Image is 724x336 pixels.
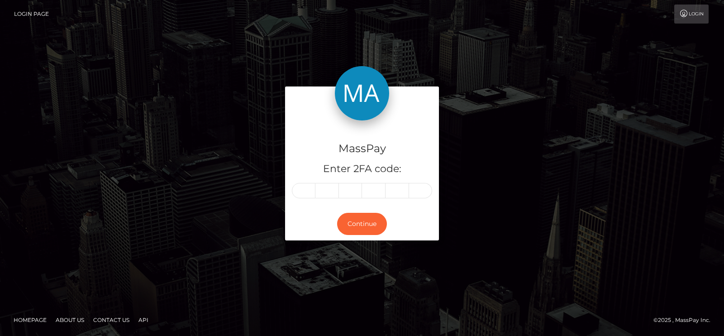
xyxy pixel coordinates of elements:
[292,141,432,157] h4: MassPay
[292,162,432,176] h5: Enter 2FA code:
[52,313,88,327] a: About Us
[335,66,389,120] img: MassPay
[10,313,50,327] a: Homepage
[135,313,152,327] a: API
[337,213,387,235] button: Continue
[674,5,709,24] a: Login
[653,315,717,325] div: © 2025 , MassPay Inc.
[90,313,133,327] a: Contact Us
[14,5,49,24] a: Login Page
